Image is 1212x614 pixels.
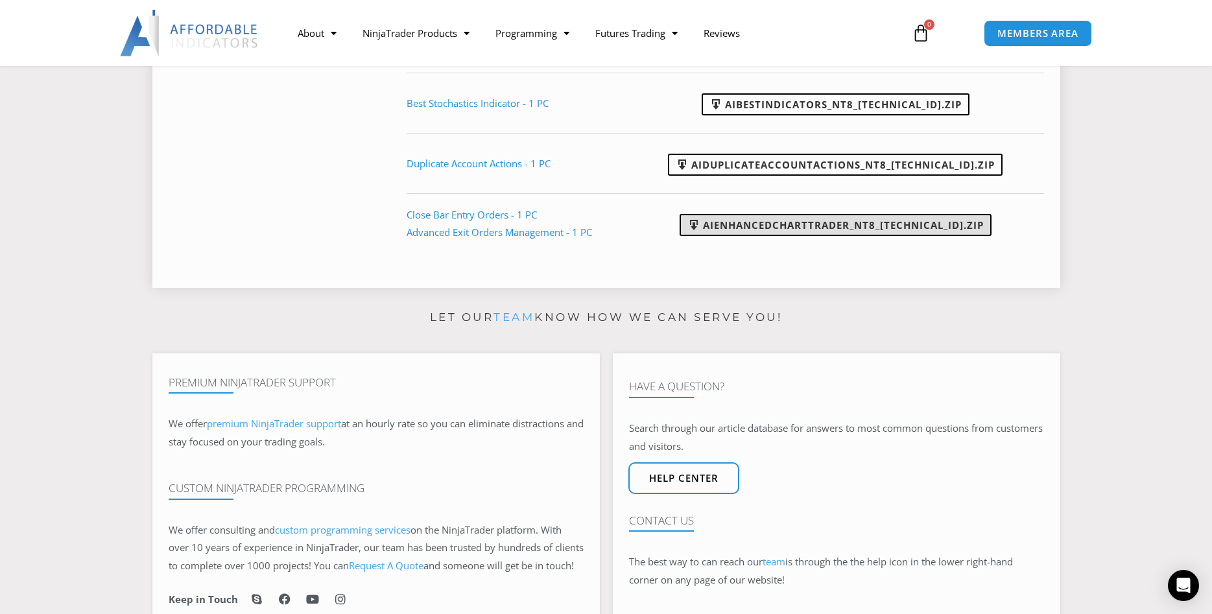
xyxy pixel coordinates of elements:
a: Programming [482,18,582,48]
a: team [493,311,534,324]
a: Best Stochastics Indicator - 1 PC [407,97,549,110]
h6: Keep in Touch [169,593,238,606]
h4: Premium NinjaTrader Support [169,376,584,389]
a: Duplicate Account Actions - 1 PC [407,157,551,170]
span: We offer [169,417,207,430]
p: The best way to can reach our is through the the help icon in the lower right-hand corner on any ... [629,553,1044,589]
span: We offer consulting and [169,523,410,536]
a: Reviews [691,18,753,48]
div: Open Intercom Messenger [1168,570,1199,601]
a: AIBestIndicators_NT8_[TECHNICAL_ID].zip [702,93,969,115]
span: 0 [924,19,934,30]
p: Search through our article database for answers to most common questions from customers and visit... [629,419,1044,456]
a: custom programming services [275,523,410,536]
span: on the NinjaTrader platform. With over 10 years of experience in NinjaTrader, our team has been t... [169,523,584,573]
a: team [763,555,785,568]
a: AIDuplicateAccountActions_NT8_[TECHNICAL_ID].zip [668,154,1003,176]
a: About [285,18,350,48]
p: Let our know how we can serve you! [152,307,1060,328]
a: Advanced Exit Orders Management - 1 PC [407,226,592,239]
h4: Have A Question? [629,380,1044,393]
img: LogoAI | Affordable Indicators – NinjaTrader [120,10,259,56]
h4: Contact Us [629,514,1044,527]
a: AIEnhancedChartTrader_NT8_[TECHNICAL_ID].zip [680,214,992,236]
a: Request A Quote [349,559,423,572]
a: MEMBERS AREA [984,20,1092,47]
span: Help center [649,473,719,483]
h4: Custom NinjaTrader Programming [169,482,584,495]
nav: Menu [285,18,897,48]
a: Futures Trading [582,18,691,48]
a: Help center [628,462,739,494]
span: MEMBERS AREA [997,29,1078,38]
a: 0 [892,14,949,52]
a: premium NinjaTrader support [207,417,341,430]
span: at an hourly rate so you can eliminate distractions and stay focused on your trading goals. [169,417,584,448]
a: NinjaTrader Products [350,18,482,48]
a: Close Bar Entry Orders - 1 PC [407,208,537,221]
